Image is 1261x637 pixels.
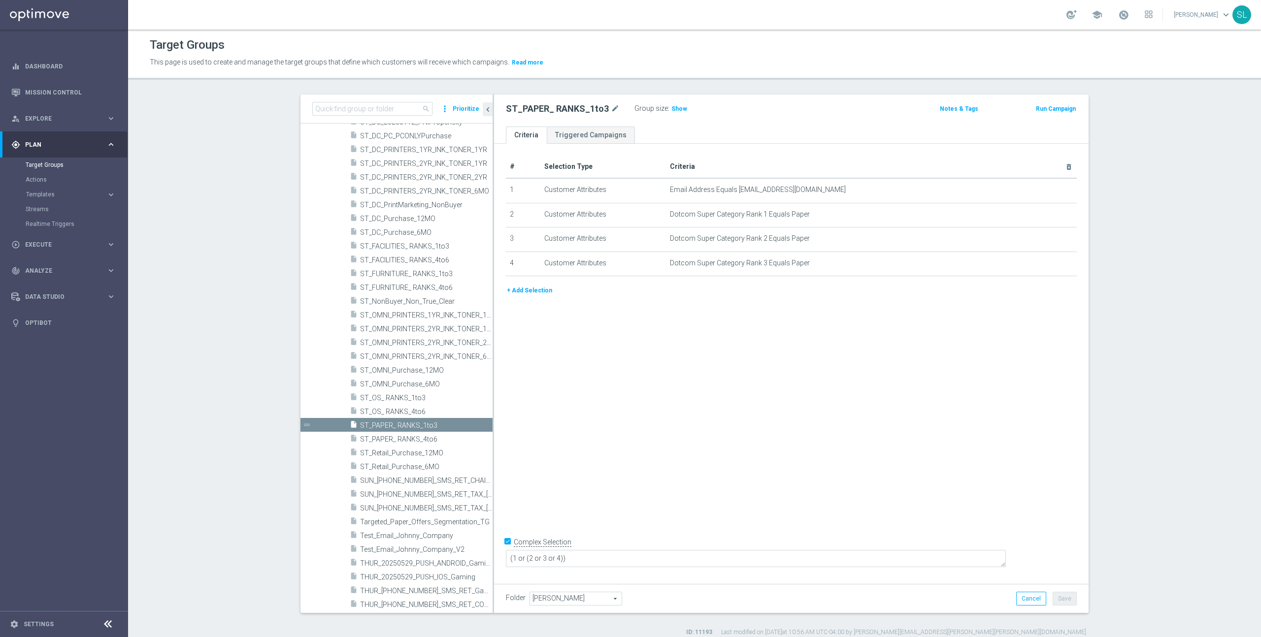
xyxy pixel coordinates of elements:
div: lightbulb Optibot [11,319,116,327]
i: gps_fixed [11,140,20,149]
div: Optibot [11,310,116,336]
i: insert_drive_file [350,241,358,253]
span: Test_Email_Johnny_Company_V2 [360,545,493,554]
a: Dashboard [25,53,116,79]
i: insert_drive_file [350,131,358,142]
button: + Add Selection [506,285,553,296]
span: ST_DC_Purchase_12MO [360,215,493,223]
div: track_changes Analyze keyboard_arrow_right [11,267,116,275]
span: THUR_20250529_PUSH_IOS_Gaming [360,573,493,581]
span: ST_DC_PRINTERS_1YR_INK_TONER_1YR [360,146,493,154]
button: Templates keyboard_arrow_right [26,191,116,198]
i: insert_drive_file [350,214,358,225]
div: Templates [26,191,106,197]
span: Plan [25,142,106,148]
th: # [506,156,540,178]
span: ST_OMNI_PRINTERS_2YR_INK_TONER_2YR [360,339,493,347]
i: keyboard_arrow_right [106,190,116,199]
i: insert_drive_file [350,600,358,611]
i: insert_drive_file [350,379,358,390]
a: Realtime Triggers [26,220,102,228]
span: search [422,105,430,113]
i: settings [10,620,19,629]
span: Dotcom Super Category Rank 2 Equals Paper [670,234,810,243]
i: chevron_left [483,105,493,114]
span: Dotcom Super Category Rank 3 Equals Paper [670,259,810,267]
span: Criteria [670,162,695,170]
span: Analyze [25,268,106,274]
i: insert_drive_file [350,200,358,211]
span: school [1092,9,1102,20]
span: ST_FACILITIES_ RANKS_4to6 [360,256,493,264]
div: Data Studio [11,292,106,301]
h1: Target Groups [150,38,225,52]
span: ST_NonBuyer_Non_True_Clear [360,297,493,306]
span: ST_DC_PRINTERS_2YR_INK_TONER_1YR [360,159,493,168]
span: ST_DC_PrintMarketing_NonBuyer [360,201,493,209]
span: Explore [25,116,106,122]
i: more_vert [440,102,450,116]
a: Criteria [506,127,547,144]
i: insert_drive_file [350,462,358,473]
span: Data Studio [25,294,106,300]
i: insert_drive_file [350,407,358,418]
a: Settings [24,621,54,627]
span: ST_FACILITIES_ RANKS_1to3 [360,242,493,251]
i: insert_drive_file [350,159,358,170]
i: keyboard_arrow_right [106,266,116,275]
button: play_circle_outline Execute keyboard_arrow_right [11,241,116,249]
i: keyboard_arrow_right [106,140,116,149]
span: SUN_20250810_SMS_RET_TAX_FLORIDA [360,490,493,499]
div: Plan [11,140,106,149]
i: insert_drive_file [350,448,358,459]
i: insert_drive_file [350,393,358,404]
button: equalizer Dashboard [11,63,116,70]
span: SUN_20250810_SMS_RET_TAX_OHIO [360,504,493,512]
span: ST_OMNI_Purchase_12MO [360,366,493,375]
i: insert_drive_file [350,365,358,377]
label: Complex Selection [514,538,571,547]
span: ST_DC_PC_PCONLYPurchase [360,132,493,140]
span: ST_DC_Purchase_6MO [360,228,493,237]
button: Data Studio keyboard_arrow_right [11,293,116,301]
span: ST_OS_ RANKS_4to6 [360,408,493,416]
button: gps_fixed Plan keyboard_arrow_right [11,141,116,149]
label: Group size [634,104,668,113]
span: ST_FURNITURE_ RANKS_1to3 [360,270,493,278]
i: insert_drive_file [350,531,358,542]
span: Email Address Equals [EMAIL_ADDRESS][DOMAIN_NAME] [670,186,846,194]
i: insert_drive_file [350,145,358,156]
button: chevron_left [483,102,493,116]
i: insert_drive_file [350,420,358,432]
button: Run Campaign [1035,103,1077,114]
i: insert_drive_file [350,172,358,184]
td: 2 [506,203,540,227]
span: Dotcom Super Category Rank 1 Equals Paper [670,210,810,219]
span: ST_DC_PRINTERS_2YR_INK_TONER_2YR [360,173,493,182]
i: insert_drive_file [350,227,358,239]
i: insert_drive_file [350,476,358,487]
div: Execute [11,240,106,249]
i: keyboard_arrow_right [106,114,116,123]
i: insert_drive_file [350,283,358,294]
a: Optibot [25,310,116,336]
span: THUR_20250529_PUSH_ANDROID_Gaming [360,559,493,568]
button: Save [1053,592,1077,605]
label: Last modified on [DATE] at 10:56 AM UTC-04:00 by [PERSON_NAME][EMAIL_ADDRESS][PERSON_NAME][PERSON... [721,628,1086,637]
span: THUR_20250710_SMS_RET_COMPUTER [360,601,493,609]
i: insert_drive_file [350,351,358,363]
a: Streams [26,205,102,213]
i: insert_drive_file [350,269,358,280]
span: Test_Email_Johnny_Company [360,532,493,540]
a: [PERSON_NAME]keyboard_arrow_down [1173,7,1232,22]
a: Mission Control [25,79,116,105]
span: ST_PAPER_ RANKS_1to3 [360,421,493,430]
i: insert_drive_file [350,503,358,514]
i: insert_drive_file [350,572,358,583]
span: ST_PAPER_ RANKS_4to6 [360,435,493,444]
i: insert_drive_file [350,544,358,556]
button: Prioritize [451,102,481,116]
label: Folder [506,594,526,602]
button: Notes & Tags [939,103,979,114]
